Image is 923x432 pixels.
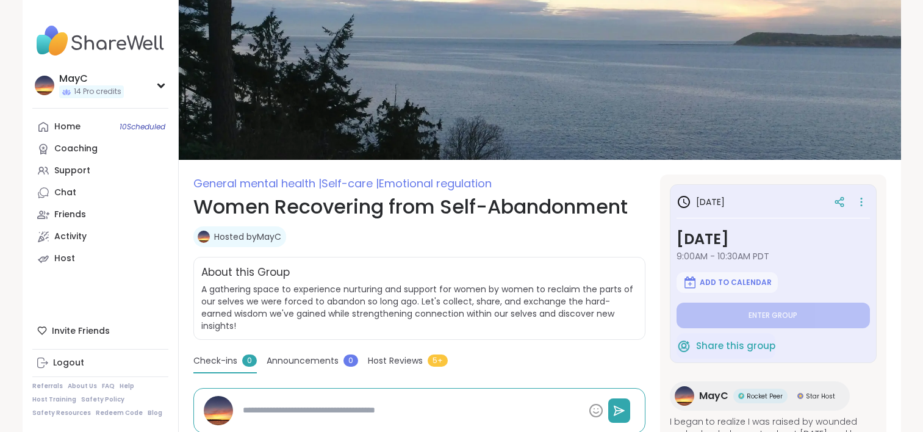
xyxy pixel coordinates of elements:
a: Help [120,382,134,391]
h2: About this Group [201,265,290,281]
img: MayC [675,386,694,406]
img: MayC [35,76,54,95]
a: Blog [148,409,162,417]
h3: [DATE] [677,228,870,250]
span: Check-ins [193,355,237,367]
img: ShareWell Nav Logo [32,20,168,62]
span: Announcements [267,355,339,367]
a: Host Training [32,395,76,404]
span: Host Reviews [368,355,423,367]
button: Enter group [677,303,870,328]
span: Add to Calendar [700,278,772,287]
img: MayC [204,396,233,425]
span: 10 Scheduled [120,122,165,132]
a: Support [32,160,168,182]
div: Support [54,165,90,177]
div: Logout [53,357,84,369]
a: FAQ [102,382,115,391]
a: Chat [32,182,168,204]
button: Add to Calendar [677,272,778,293]
span: 5+ [428,355,448,367]
a: Hosted byMayC [214,231,281,243]
span: 9:00AM - 10:30AM PDT [677,250,870,262]
span: 14 Pro credits [74,87,121,97]
span: A gathering space to experience nurturing and support for women by women to reclaim the parts of ... [201,283,637,332]
div: Friends [54,209,86,221]
div: Host [54,253,75,265]
span: Share this group [696,339,775,353]
a: Redeem Code [96,409,143,417]
span: Enter group [749,311,797,320]
span: Star Host [806,392,835,401]
span: General mental health | [193,176,321,191]
img: MayC [198,231,210,243]
button: Share this group [677,333,775,359]
div: Coaching [54,143,98,155]
span: MayC [699,389,728,403]
span: 0 [343,355,358,367]
h1: Women Recovering from Self-Abandonment [193,192,645,221]
h3: [DATE] [677,195,725,209]
a: Referrals [32,382,63,391]
a: MayCMayCRocket PeerRocket PeerStar HostStar Host [670,381,850,411]
img: ShareWell Logomark [677,339,691,353]
img: Star Host [797,393,803,399]
div: Chat [54,187,76,199]
a: Logout [32,352,168,374]
span: Rocket Peer [747,392,783,401]
a: Safety Resources [32,409,91,417]
span: Self-care | [321,176,379,191]
img: Rocket Peer [738,393,744,399]
div: Home [54,121,81,133]
a: Activity [32,226,168,248]
img: ShareWell Logomark [683,275,697,290]
span: 0 [242,355,257,367]
div: Invite Friends [32,320,168,342]
div: MayC [59,72,124,85]
a: Coaching [32,138,168,160]
div: Activity [54,231,87,243]
a: Safety Policy [81,395,124,404]
a: Host [32,248,168,270]
a: Home10Scheduled [32,116,168,138]
a: Friends [32,204,168,226]
a: About Us [68,382,97,391]
span: Emotional regulation [379,176,492,191]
